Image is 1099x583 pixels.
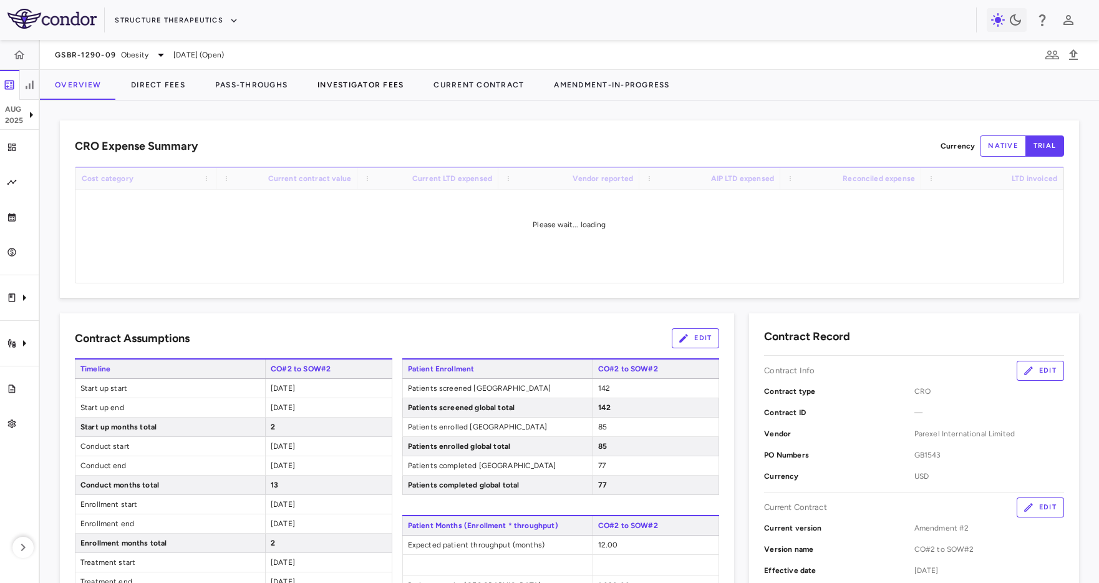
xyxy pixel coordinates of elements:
[764,471,914,482] p: Currency
[764,365,815,376] p: Contract Info
[533,220,606,229] span: Please wait... loading
[419,70,539,100] button: Current Contract
[173,49,224,61] span: [DATE] (Open)
[403,418,593,436] span: Patients enrolled [GEOGRAPHIC_DATA]
[914,471,1064,482] span: USD
[914,565,1064,576] span: [DATE]
[598,481,607,489] span: 77
[598,461,606,470] span: 77
[402,516,593,535] span: Patient Months (Enrollment * throughput)
[539,70,684,100] button: Amendment-In-Progress
[403,379,593,398] span: Patients screened [GEOGRAPHIC_DATA]
[75,437,265,456] span: Conduct start
[271,539,275,547] span: 2
[55,50,116,60] span: GSBR-1290-09
[598,403,611,412] span: 142
[914,449,1064,461] span: GB1543
[764,386,914,397] p: Contract type
[1017,361,1064,381] button: Edit
[271,442,295,451] span: [DATE]
[271,558,295,567] span: [DATE]
[75,514,265,533] span: Enrollment end
[5,115,24,126] p: 2025
[75,398,265,417] span: Start up end
[598,541,618,549] span: 12.00
[5,104,24,115] p: Aug
[75,379,265,398] span: Start up start
[764,449,914,461] p: PO Numbers
[764,407,914,418] p: Contract ID
[1025,135,1064,157] button: trial
[764,328,850,345] h6: Contract Record
[598,442,607,451] span: 85
[764,565,914,576] p: Effective date
[75,553,265,572] span: Treatment start
[593,360,719,378] span: CO#2 to SOW#2
[75,138,198,155] h6: CRO Expense Summary
[75,495,265,514] span: Enrollment start
[303,70,419,100] button: Investigator Fees
[40,70,116,100] button: Overview
[402,360,593,378] span: Patient Enrollment
[121,49,148,61] span: Obesity
[1017,497,1064,517] button: Edit
[75,330,190,347] h6: Contract Assumptions
[764,502,826,513] p: Current Contract
[403,456,593,475] span: Patients completed [GEOGRAPHIC_DATA]
[75,360,265,378] span: Timeline
[764,544,914,555] p: Version name
[980,135,1026,157] button: native
[403,437,593,456] span: Patients enrolled global total
[598,423,607,431] span: 85
[115,11,238,31] button: Structure Therapeutics
[941,140,975,152] p: Currency
[914,428,1064,439] span: Parexel International Limited
[764,522,914,534] p: Current version
[265,360,392,378] span: CO#2 to SOW#2
[271,423,275,431] span: 2
[200,70,303,100] button: Pass-Throughs
[271,500,295,509] span: [DATE]
[914,386,1064,397] span: CRO
[271,481,278,489] span: 13
[271,384,295,393] span: [DATE]
[271,461,295,470] span: [DATE]
[271,519,295,528] span: [DATE]
[914,407,1064,418] span: —
[598,384,610,393] span: 142
[75,476,265,494] span: Conduct months total
[75,418,265,436] span: Start up months total
[75,534,265,552] span: Enrollment months total
[403,536,593,554] span: Expected patient throughput (months)
[593,516,719,535] span: CO#2 to SOW#2
[403,398,593,417] span: Patients screened global total
[764,428,914,439] p: Vendor
[7,9,97,29] img: logo-full-SnFGN8VE.png
[403,476,593,494] span: Patients completed global total
[271,403,295,412] span: [DATE]
[914,544,1064,555] span: CO#2 to SOW#2
[914,522,1064,534] span: Amendment #2
[75,456,265,475] span: Conduct end
[116,70,200,100] button: Direct Fees
[672,328,719,348] button: Edit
